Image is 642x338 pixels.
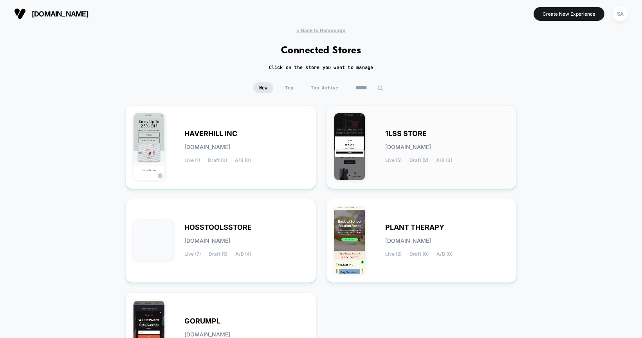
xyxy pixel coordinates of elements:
span: [DOMAIN_NAME] [385,238,431,244]
span: [DOMAIN_NAME] [32,10,88,18]
button: Create New Experience [534,7,604,21]
span: HAVERHILL INC [184,131,237,136]
span: Draft (0) [409,251,429,257]
span: [DOMAIN_NAME] [184,332,230,337]
span: < Back to Homepage [296,27,345,33]
span: GORUMPL [184,318,220,324]
span: New [253,82,273,93]
img: edit [377,85,383,91]
span: Live (5) [385,158,402,163]
img: HAVERHILL_INC [133,113,164,180]
h1: Connected Stores [281,45,361,56]
span: HOSSTOOLSSTORE [184,225,252,230]
span: Top Active [305,82,344,93]
span: [DOMAIN_NAME] [184,144,230,150]
span: A/B (3) [436,158,452,163]
span: PLANT THERAPY [385,225,444,230]
button: [DOMAIN_NAME] [12,7,91,20]
button: SA [610,6,630,22]
div: SA [613,6,628,22]
img: 1LSS_STORE [334,113,365,180]
span: [DOMAIN_NAME] [385,144,431,150]
span: Draft (0) [208,158,227,163]
span: A/B (0) [436,251,453,257]
span: Draft (2) [409,158,428,163]
img: HOSSTOOLSSTORE [133,221,173,260]
span: Live (1) [184,158,200,163]
span: Draft (5) [209,251,227,257]
span: A/B (0) [235,158,251,163]
span: [DOMAIN_NAME] [184,238,230,244]
span: 1LSS STORE [385,131,427,136]
img: PLANT_THERAPY [334,207,365,274]
img: Visually logo [14,8,26,20]
span: A/B (4) [235,251,251,257]
span: Live (7) [184,251,201,257]
span: Top [279,82,299,93]
h2: Click on the store you want to manage [269,64,373,71]
span: Live (2) [385,251,402,257]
